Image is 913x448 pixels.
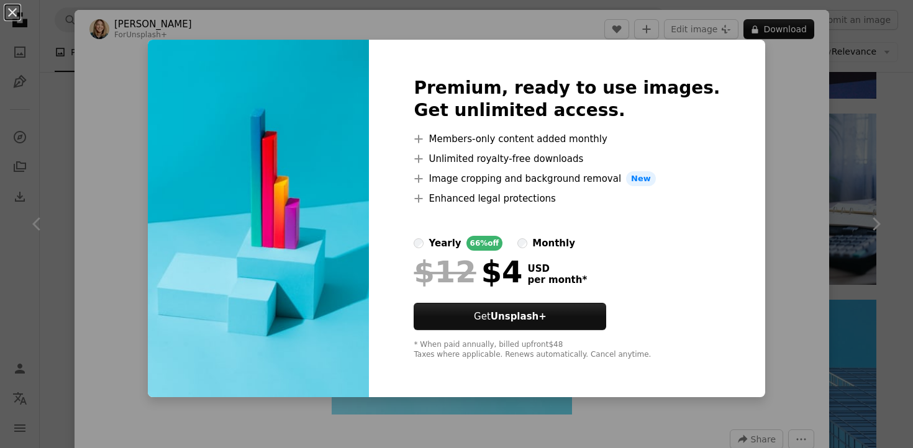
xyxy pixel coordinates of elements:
[414,256,522,288] div: $4
[414,340,720,360] div: * When paid annually, billed upfront $48 Taxes where applicable. Renews automatically. Cancel any...
[414,303,606,330] button: GetUnsplash+
[532,236,575,251] div: monthly
[429,236,461,251] div: yearly
[466,236,503,251] div: 66% off
[527,263,587,274] span: USD
[517,238,527,248] input: monthly
[414,238,424,248] input: yearly66%off
[148,40,369,397] img: premium_photo-1680721444934-d488c7233b55
[414,77,720,122] h2: Premium, ready to use images. Get unlimited access.
[414,132,720,146] li: Members-only content added monthly
[491,311,547,322] strong: Unsplash+
[414,171,720,186] li: Image cropping and background removal
[414,191,720,206] li: Enhanced legal protections
[414,256,476,288] span: $12
[626,171,656,186] span: New
[414,151,720,166] li: Unlimited royalty-free downloads
[527,274,587,285] span: per month *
